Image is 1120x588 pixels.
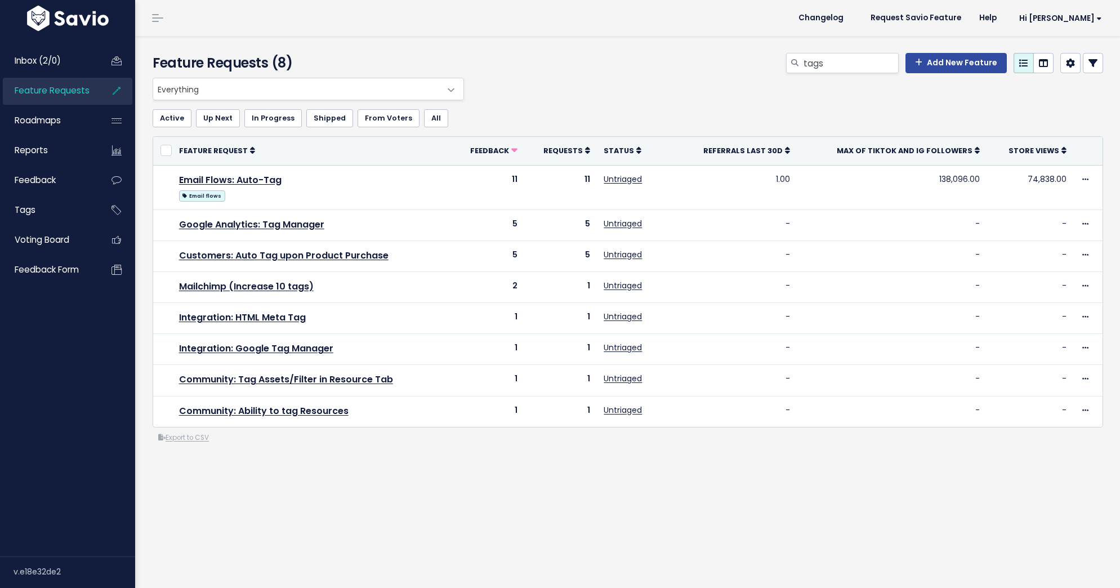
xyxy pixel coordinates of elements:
td: - [797,210,987,240]
a: Untriaged [604,173,642,185]
span: Feature Requests [15,84,90,96]
a: Feedback form [3,257,93,283]
span: Requests [543,146,583,155]
a: Reports [3,137,93,163]
a: Export to CSV [158,433,209,442]
td: - [987,240,1073,271]
a: Feedback [470,145,517,156]
a: Mailchimp (Increase 10 tags) [179,280,314,293]
span: Email flows [179,190,225,202]
a: Email Flows: Auto-Tag [179,173,282,186]
td: - [676,365,797,396]
a: Feature Requests [3,78,93,104]
td: - [797,240,987,271]
span: Inbox (2/0) [15,55,61,66]
a: Active [153,109,191,127]
td: 5 [450,210,524,240]
span: Hi [PERSON_NAME] [1019,14,1102,23]
td: - [676,396,797,427]
td: 1 [524,334,597,365]
a: Untriaged [604,311,642,322]
td: - [987,210,1073,240]
a: In Progress [244,109,302,127]
span: Feedback [470,146,509,155]
a: Integration: Google Tag Manager [179,342,333,355]
a: Untriaged [604,249,642,260]
span: Feedback form [15,264,79,275]
a: Customers: Auto Tag upon Product Purchase [179,249,389,262]
td: - [797,396,987,427]
td: 5 [524,210,597,240]
td: 74,838.00 [987,165,1073,210]
a: Untriaged [604,218,642,229]
a: From Voters [358,109,420,127]
td: 1 [450,396,524,427]
td: 1 [524,365,597,396]
a: Email flows [179,188,225,202]
td: - [987,396,1073,427]
a: Voting Board [3,227,93,253]
td: - [676,210,797,240]
td: - [676,303,797,334]
input: Search features... [802,53,899,73]
a: Help [970,10,1006,26]
span: Referrals Last 30d [703,146,783,155]
span: Tags [15,204,35,216]
span: Everything [153,78,464,100]
ul: Filter feature requests [153,109,1103,127]
a: Untriaged [604,404,642,416]
a: Community: Ability to tag Resources [179,404,349,417]
a: Up Next [196,109,240,127]
td: - [676,271,797,302]
span: Roadmaps [15,114,61,126]
span: Everything [153,78,441,100]
span: Feedback [15,174,56,186]
a: Untriaged [604,342,642,353]
td: 1 [450,365,524,396]
a: Integration: HTML Meta Tag [179,311,306,324]
a: Google Analytics: Tag Manager [179,218,324,231]
a: Request Savio Feature [862,10,970,26]
a: Feedback [3,167,93,193]
a: Community: Tag Assets/Filter in Resource Tab [179,373,393,386]
a: Store Views [1009,145,1067,156]
img: logo-white.9d6f32f41409.svg [24,6,111,31]
td: 1 [524,303,597,334]
a: Untriaged [604,280,642,291]
a: Inbox (2/0) [3,48,93,74]
span: Max of Tiktok and IG Followers [837,146,972,155]
td: - [797,334,987,365]
a: Add New Feature [905,53,1007,73]
td: 11 [524,165,597,210]
a: Status [604,145,641,156]
td: - [797,271,987,302]
td: - [987,334,1073,365]
td: - [987,271,1073,302]
td: - [987,303,1073,334]
span: Reports [15,144,48,156]
td: 1 [450,334,524,365]
a: Feature Request [179,145,255,156]
td: - [797,303,987,334]
a: Max of Tiktok and IG Followers [837,145,980,156]
div: v.e18e32de2 [14,557,135,586]
span: Status [604,146,634,155]
a: Requests [543,145,590,156]
h4: Feature Requests (8) [153,53,458,73]
td: 5 [450,240,524,271]
a: Tags [3,197,93,223]
td: 1 [524,396,597,427]
a: Roadmaps [3,108,93,133]
td: - [797,365,987,396]
td: - [676,334,797,365]
td: 5 [524,240,597,271]
span: Changelog [798,14,844,22]
td: 11 [450,165,524,210]
span: Feature Request [179,146,248,155]
span: Voting Board [15,234,69,246]
td: - [987,365,1073,396]
a: All [424,109,448,127]
td: 2 [450,271,524,302]
span: Store Views [1009,146,1059,155]
a: Referrals Last 30d [703,145,790,156]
